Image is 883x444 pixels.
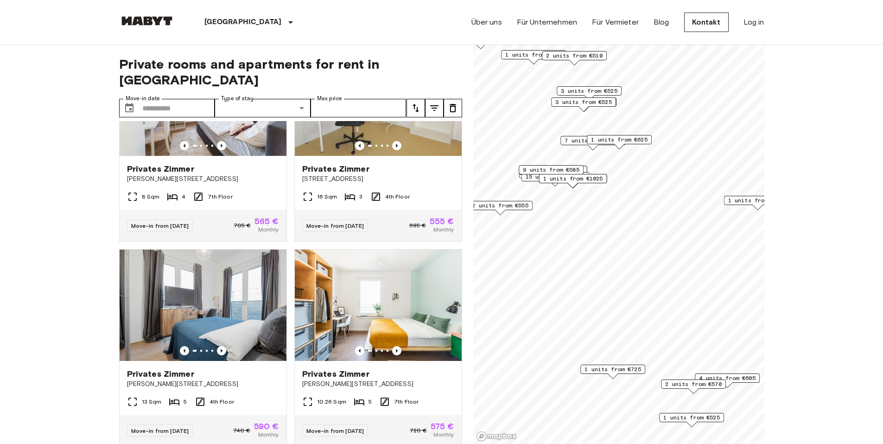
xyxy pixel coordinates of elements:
[665,380,722,388] span: 2 units from €570
[728,196,788,205] span: 1 units from €1320
[306,222,364,229] span: Move-in from [DATE]
[127,380,279,389] span: [PERSON_NAME][STREET_ADDRESS]
[317,95,342,103] label: Max price
[131,427,189,434] span: Move-in from [DATE]
[584,365,641,373] span: 1 units from €725
[119,16,175,26] img: Habyt
[302,380,454,389] span: [PERSON_NAME][STREET_ADDRESS]
[368,398,372,406] span: 5
[302,174,454,184] span: [STREET_ADDRESS]
[525,173,585,181] span: 15 units from €575
[254,422,279,431] span: 590 €
[539,174,607,188] div: Map marker
[560,136,625,150] div: Map marker
[471,17,502,28] a: Über uns
[546,51,603,60] span: 2 units from €510
[317,398,346,406] span: 10.26 Sqm
[182,193,185,201] span: 4
[142,193,160,201] span: 8 Sqm
[555,98,612,106] span: 3 units from €525
[663,413,720,422] span: 1 units from €525
[468,201,533,215] div: Map marker
[306,427,364,434] span: Move-in from [DATE]
[302,368,369,380] span: Privates Zimmer
[127,368,194,380] span: Privates Zimmer
[724,196,792,210] div: Map marker
[317,193,337,201] span: 16 Sqm
[407,99,425,117] button: tune
[355,141,364,150] button: Previous image
[410,426,427,435] span: 720 €
[217,346,226,355] button: Previous image
[557,86,622,101] div: Map marker
[659,413,724,427] div: Map marker
[359,193,362,201] span: 3
[444,99,462,117] button: tune
[430,217,454,225] span: 555 €
[523,166,579,174] span: 9 units from €585
[505,51,562,59] span: 1 units from €565
[517,17,577,28] a: Für Unternehmen
[392,141,401,150] button: Previous image
[472,201,528,210] span: 2 units from €555
[501,50,566,64] div: Map marker
[234,221,251,230] span: 705 €
[233,426,250,435] span: 740 €
[254,217,279,225] span: 565 €
[184,398,187,406] span: 5
[126,95,160,103] label: Move-in date
[204,17,282,28] p: [GEOGRAPHIC_DATA]
[425,99,444,117] button: tune
[127,174,279,184] span: [PERSON_NAME][STREET_ADDRESS]
[221,95,254,103] label: Type of stay
[433,225,454,234] span: Monthly
[699,374,756,382] span: 4 units from €605
[258,225,279,234] span: Monthly
[127,163,194,174] span: Privates Zimmer
[561,87,617,95] span: 3 units from €525
[295,250,462,361] img: Marketing picture of unit DE-01-08-028-03Q
[543,174,603,183] span: 1 units from €1025
[142,398,162,406] span: 13 Sqm
[684,13,729,32] a: Kontakt
[210,398,234,406] span: 4th Floor
[217,141,226,150] button: Previous image
[119,44,287,242] a: Marketing picture of unit DE-01-007-013-03HFPrevious imagePrevious imagePrivates Zimmer[PERSON_NA...
[552,97,616,112] div: Map marker
[580,365,645,379] div: Map marker
[180,346,189,355] button: Previous image
[551,97,616,112] div: Map marker
[661,380,726,394] div: Map marker
[258,431,279,439] span: Monthly
[392,346,401,355] button: Previous image
[743,17,764,28] a: Log in
[654,17,669,28] a: Blog
[208,193,232,201] span: 7th Floor
[591,135,648,144] span: 1 units from €625
[120,250,286,361] img: Marketing picture of unit DE-01-008-006-03HF
[519,166,587,180] div: Map marker
[294,44,462,242] a: Marketing picture of unit DE-01-031-02MPrevious imagePrevious imagePrivates Zimmer[STREET_ADDRESS...
[119,56,462,88] span: Private rooms and apartments for rent in [GEOGRAPHIC_DATA]
[409,221,426,230] span: 695 €
[587,135,652,149] div: Map marker
[592,17,639,28] a: Für Vermieter
[120,99,139,117] button: Choose date
[355,346,364,355] button: Previous image
[431,422,454,431] span: 575 €
[302,163,369,174] span: Privates Zimmer
[565,136,621,145] span: 7 units from €585
[433,431,454,439] span: Monthly
[131,222,189,229] span: Move-in from [DATE]
[542,51,607,65] div: Map marker
[519,165,584,180] div: Map marker
[695,373,760,388] div: Map marker
[521,172,589,187] div: Map marker
[476,431,517,442] a: Mapbox logo
[180,141,189,150] button: Previous image
[385,193,410,201] span: 4th Floor
[394,398,419,406] span: 7th Floor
